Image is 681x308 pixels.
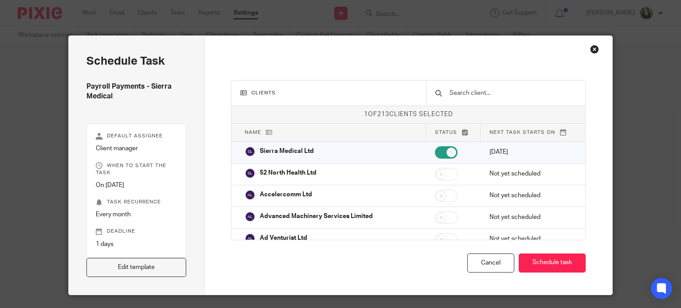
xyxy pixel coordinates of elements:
[260,190,312,199] p: Accelercomm Ltd
[245,168,255,179] img: svg%3E
[245,211,255,222] img: svg%3E
[519,253,586,273] button: Schedule task
[96,240,177,249] p: 1 days
[96,162,177,176] p: When to start the task
[86,54,187,69] h2: Schedule task
[96,144,177,153] p: Client manager
[245,129,417,136] p: Name
[435,129,471,136] p: Status
[260,212,373,221] p: Advanced Machinery Services Limited
[260,147,314,156] p: Sierra Medical Ltd
[260,234,307,242] p: Ad Venturist Ltd
[489,169,572,178] p: Not yet scheduled
[489,213,572,222] p: Not yet scheduled
[86,82,187,101] h4: Payroll Payments - Sierra Medical
[449,88,577,98] input: Search client...
[364,111,368,117] span: 1
[260,168,317,177] p: 52 North Health Ltd
[377,111,389,117] span: 213
[590,45,599,54] div: Close this dialog window
[96,199,177,206] p: Task recurrence
[96,210,177,219] p: Every month
[86,258,187,277] a: Edit template
[240,90,417,97] h3: Clients
[489,191,572,200] p: Not yet scheduled
[467,253,514,273] div: Cancel
[96,133,177,140] p: Default assignee
[245,190,255,200] img: svg%3E
[96,228,177,235] p: Deadline
[96,181,177,190] p: On [DATE]
[245,146,255,157] img: svg%3E
[489,129,572,136] p: Next task starts on
[489,148,572,156] p: [DATE]
[245,233,255,244] img: svg%3E
[231,110,585,119] p: of clients selected
[489,234,572,243] p: Not yet scheduled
